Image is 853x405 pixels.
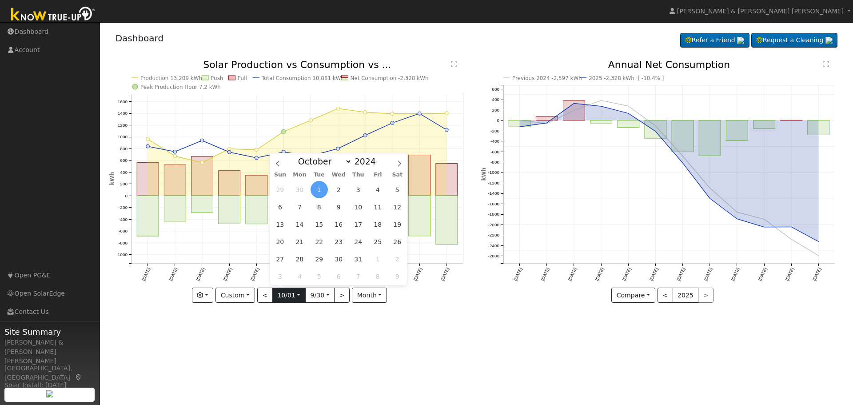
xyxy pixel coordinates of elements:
[545,121,549,125] circle: onclick=""
[735,217,739,221] circle: onclick=""
[4,364,95,382] div: [GEOGRAPHIC_DATA], [GEOGRAPHIC_DATA]
[291,198,308,216] span: October 7, 2024
[117,135,128,140] text: 1000
[330,233,347,250] span: October 23, 2024
[271,268,289,285] span: November 3, 2024
[203,59,391,70] text: Solar Production vs Consumption vs ...
[311,181,328,198] span: October 1, 2024
[125,193,128,198] text: 0
[117,111,128,116] text: 1400
[117,99,128,104] text: 1600
[311,198,328,216] span: October 8, 2024
[237,75,247,81] text: Pull
[518,119,522,122] circle: onclick=""
[812,267,822,281] text: [DATE]
[350,181,367,198] span: October 3, 2024
[146,137,149,141] circle: onclick=""
[488,212,499,217] text: -1800
[215,288,255,303] button: Custom
[488,222,499,227] text: -2000
[589,75,664,81] text: 2025 -2,328 kWh [ -10.4% ]
[120,170,128,175] text: 400
[737,37,744,44] img: retrieve
[294,156,352,167] select: Month
[116,252,128,257] text: -1000
[369,181,387,198] span: October 4, 2024
[389,233,406,250] span: October 26, 2024
[363,134,367,137] circle: onclick=""
[488,243,499,248] text: -2400
[7,5,100,25] img: Know True-Up
[191,196,213,213] rect: onclick=""
[730,267,741,281] text: [DATE]
[673,288,699,303] button: 2025
[309,172,329,178] span: Tue
[708,186,712,190] circle: onclick=""
[572,102,576,105] circle: onclick=""
[492,108,499,112] text: 200
[120,181,128,186] text: 200
[611,288,655,303] button: Compare
[227,150,231,154] circle: onclick=""
[488,180,499,185] text: -1200
[753,120,775,129] rect: onclick=""
[330,198,347,216] span: October 9, 2024
[336,107,340,110] circle: onclick=""
[291,233,308,250] span: October 21, 2024
[334,288,350,303] button: >
[751,33,837,48] a: Request a Cleaning
[363,111,367,114] circle: onclick=""
[200,139,204,142] circle: onclick=""
[594,267,605,281] text: [DATE]
[440,267,450,281] text: [DATE]
[109,172,115,185] text: kWh
[281,129,286,134] circle: onclick=""
[173,154,176,158] circle: onclick=""
[311,216,328,233] span: October 15, 2024
[490,160,499,164] text: -800
[681,161,685,165] circle: onclick=""
[218,196,240,224] rect: onclick=""
[645,120,666,139] rect: onclick=""
[672,120,694,152] rect: onclick=""
[330,216,347,233] span: October 16, 2024
[120,146,128,151] text: 800
[168,267,178,281] text: [DATE]
[141,267,151,281] text: [DATE]
[309,119,312,122] circle: onclick=""
[488,191,499,196] text: -1400
[703,267,713,281] text: [DATE]
[271,181,289,198] span: September 29, 2024
[681,154,685,158] circle: onclick=""
[654,124,658,128] circle: onclick=""
[436,196,458,245] rect: onclick=""
[825,37,833,44] img: retrieve
[352,156,384,166] input: Year
[255,156,258,160] circle: onclick=""
[119,229,128,233] text: -600
[330,250,347,268] span: October 30, 2024
[291,216,308,233] span: October 14, 2024
[389,250,406,268] span: November 2, 2024
[311,268,328,285] span: November 5, 2024
[4,326,95,338] span: Site Summary
[140,75,202,81] text: Production 13,209 kWh
[329,172,348,178] span: Wed
[195,267,205,281] text: [DATE]
[211,75,223,81] text: Push
[389,268,406,285] span: November 9, 2024
[116,33,164,44] a: Dashboard
[227,147,231,151] circle: onclick=""
[255,148,258,152] circle: onclick=""
[445,128,448,132] circle: onclick=""
[409,155,430,196] rect: onclick=""
[261,75,344,81] text: Total Consumption 10,881 kWh
[164,196,186,222] rect: onclick=""
[492,97,499,102] text: 400
[757,267,768,281] text: [DATE]
[4,338,95,366] div: [PERSON_NAME] & [PERSON_NAME] [PERSON_NAME]
[305,288,335,303] button: 9/30
[590,120,612,124] rect: onclick=""
[146,144,149,148] circle: onclick=""
[389,216,406,233] span: October 19, 2024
